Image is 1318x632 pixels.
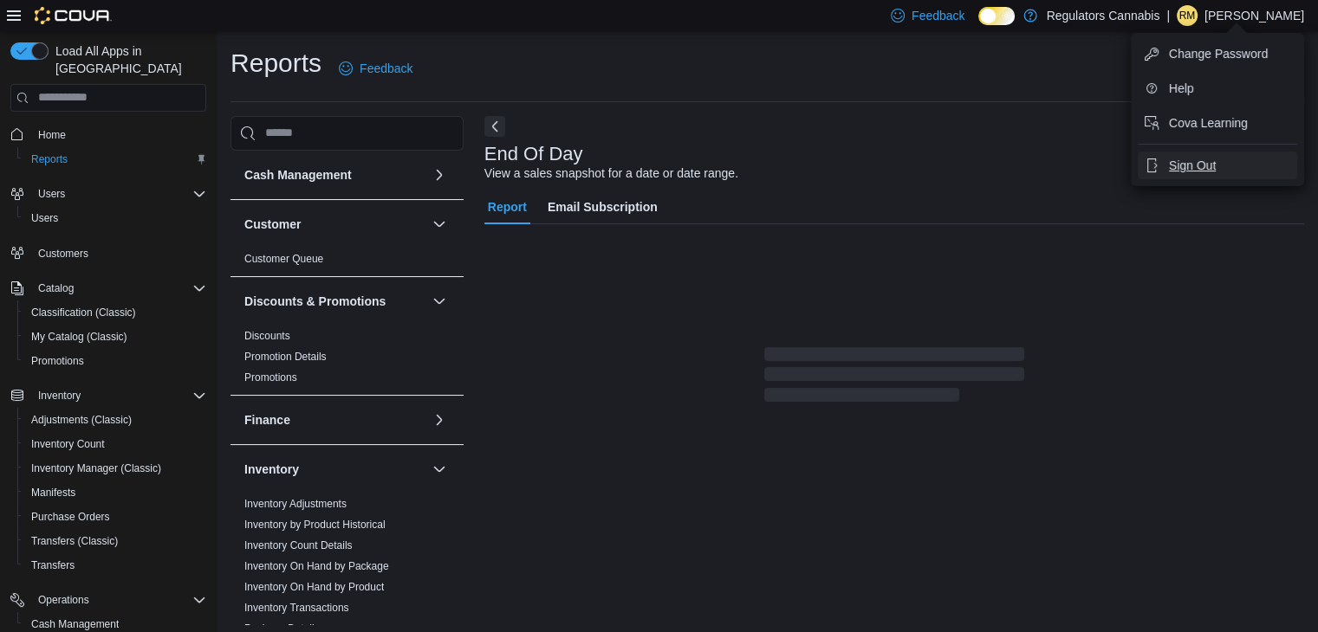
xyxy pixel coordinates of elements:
span: Feedback [360,60,412,77]
span: Inventory Manager (Classic) [31,461,161,475]
span: Reports [24,149,206,170]
h3: Inventory [244,461,299,478]
a: My Catalog (Classic) [24,326,134,347]
button: Manifests [17,480,213,505]
p: [PERSON_NAME] [1204,5,1304,26]
a: Users [24,208,65,229]
span: Inventory [38,389,81,403]
button: Operations [31,590,96,610]
span: Report [488,190,527,224]
button: Inventory Manager (Classic) [17,456,213,480]
span: Cova Learning [1169,114,1248,132]
a: Reports [24,149,75,170]
button: My Catalog (Classic) [17,325,213,349]
a: Promotion Details [244,351,327,363]
span: Promotions [24,351,206,371]
button: Transfers (Classic) [17,529,213,553]
span: Inventory [31,385,206,406]
span: Customers [38,247,88,261]
a: Inventory Count [24,434,112,455]
h3: Discounts & Promotions [244,293,386,310]
span: Discounts [244,329,290,343]
a: Home [31,125,73,145]
button: Cash Management [429,164,450,185]
span: Inventory On Hand by Product [244,580,384,594]
span: Inventory Manager (Classic) [24,458,206,479]
button: Sign Out [1138,152,1297,179]
a: Promotions [244,371,297,384]
button: Inventory [429,459,450,480]
a: Purchase Orders [24,506,117,527]
button: Finance [244,411,425,429]
button: Catalog [3,276,213,300]
span: Classification (Classic) [24,302,206,323]
span: Inventory Count [31,437,105,451]
a: Inventory by Product Historical [244,519,386,531]
span: Dark Mode [978,25,979,26]
span: Inventory Count Details [244,538,353,552]
span: Customer Queue [244,252,323,266]
span: Adjustments (Classic) [24,410,206,430]
img: Cova [35,7,112,24]
a: Manifests [24,482,82,503]
button: Customer [244,216,425,233]
span: Users [31,211,58,225]
a: Inventory Transactions [244,602,349,614]
button: Discounts & Promotions [244,293,425,310]
span: Inventory Transactions [244,601,349,615]
span: Home [38,128,66,142]
a: Customer Queue [244,253,323,265]
button: Users [31,184,72,204]
span: Classification (Classic) [31,306,136,319]
span: Home [31,124,206,145]
span: Transfers (Classic) [24,531,206,551]
span: Reports [31,152,68,166]
button: Inventory Count [17,432,213,456]
button: Reports [17,147,213,171]
span: Transfers [24,555,206,576]
button: Users [3,182,213,206]
span: Transfers (Classic) [31,534,118,548]
span: Inventory by Product Historical [244,518,386,532]
span: Users [38,187,65,201]
button: Next [484,116,505,137]
a: Adjustments (Classic) [24,410,139,430]
a: Inventory Manager (Classic) [24,458,168,479]
a: Transfers [24,555,81,576]
a: Feedback [332,51,419,86]
button: Discounts & Promotions [429,291,450,312]
a: Customers [31,243,95,264]
span: Adjustments (Classic) [31,413,132,427]
span: Loading [764,351,1024,406]
button: Catalog [31,278,81,299]
a: Inventory On Hand by Package [244,560,389,572]
div: Customer [230,248,464,276]
a: Transfers (Classic) [24,531,125,551]
span: Help [1169,80,1194,97]
h3: Finance [244,411,290,429]
span: Sign Out [1169,157,1216,174]
button: Customer [429,214,450,235]
span: Catalog [31,278,206,299]
h3: Customer [244,216,301,233]
button: Operations [3,588,213,612]
button: Promotions [17,349,213,373]
button: Inventory [3,384,213,408]
button: Help [1138,74,1297,102]
a: Discounts [244,330,290,342]
h3: Cash Management [244,166,352,184]
button: Inventory [244,461,425,478]
span: Inventory On Hand by Package [244,559,389,573]
input: Dark Mode [978,7,1015,25]
span: My Catalog (Classic) [31,330,127,344]
span: Load All Apps in [GEOGRAPHIC_DATA] [49,42,206,77]
h3: End Of Day [484,144,583,164]
span: Operations [31,590,206,610]
span: Users [31,184,206,204]
span: My Catalog (Classic) [24,326,206,347]
span: Change Password [1169,45,1268,62]
span: Users [24,208,206,229]
span: Promotions [244,371,297,384]
a: Classification (Classic) [24,302,143,323]
button: Classification (Classic) [17,300,213,325]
